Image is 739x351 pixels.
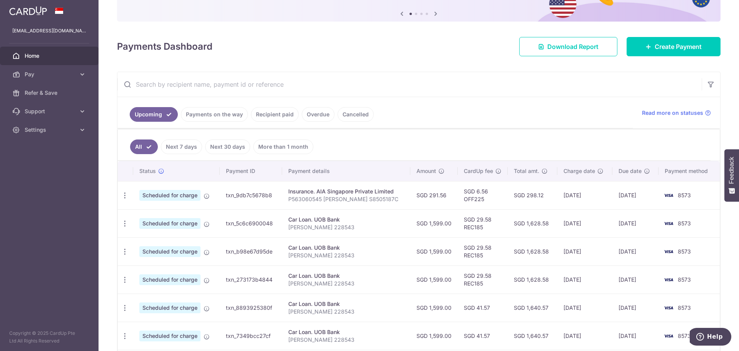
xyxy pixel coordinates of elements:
p: [PERSON_NAME] 228543 [288,252,404,259]
img: Bank Card [661,275,676,284]
td: SGD 291.56 [410,181,458,209]
td: [DATE] [612,265,659,294]
span: Create Payment [655,42,702,51]
span: Read more on statuses [642,109,703,117]
td: [DATE] [612,181,659,209]
td: txn_273173b4844 [220,265,282,294]
td: SGD 298.12 [508,181,557,209]
td: SGD 41.57 [458,294,508,322]
div: Car Loan. UOB Bank [288,244,404,252]
td: [DATE] [612,294,659,322]
span: 8573 [678,220,691,227]
img: Bank Card [661,191,676,200]
img: CardUp [9,6,47,15]
a: Download Report [519,37,617,56]
td: SGD 1,628.58 [508,237,557,265]
a: Overdue [302,107,334,122]
td: [DATE] [612,209,659,237]
td: txn_5c6c6900048 [220,209,282,237]
td: SGD 1,640.57 [508,294,557,322]
span: Scheduled for charge [139,218,201,229]
a: Next 7 days [161,139,202,154]
td: [DATE] [612,237,659,265]
a: Create Payment [627,37,721,56]
span: Home [25,52,75,60]
span: Status [139,167,156,175]
h4: Payments Dashboard [117,40,212,54]
td: [DATE] [557,294,612,322]
span: Total amt. [514,167,539,175]
p: P563060545 [PERSON_NAME] S8505187C [288,195,404,203]
th: Payment method [659,161,720,181]
td: [DATE] [557,209,612,237]
span: Charge date [563,167,595,175]
span: 8573 [678,276,691,283]
span: Refer & Save [25,89,75,97]
p: [PERSON_NAME] 228543 [288,223,404,231]
th: Payment ID [220,161,282,181]
span: Download Report [547,42,599,51]
a: Recipient paid [251,107,299,122]
span: 8573 [678,304,691,311]
span: Settings [25,126,75,134]
th: Payment details [282,161,410,181]
td: SGD 29.58 REC185 [458,209,508,237]
span: Support [25,107,75,115]
a: Payments on the way [181,107,248,122]
span: Scheduled for charge [139,190,201,201]
td: SGD 29.58 REC185 [458,237,508,265]
td: SGD 1,640.57 [508,322,557,350]
td: SGD 1,628.58 [508,209,557,237]
div: Car Loan. UOB Bank [288,328,404,336]
td: SGD 1,599.00 [410,237,458,265]
input: Search by recipient name, payment id or reference [117,72,702,97]
td: [DATE] [557,265,612,294]
img: Bank Card [661,303,676,312]
td: [DATE] [612,322,659,350]
a: Upcoming [130,107,178,122]
td: txn_9db7c5678b8 [220,181,282,209]
a: Cancelled [338,107,374,122]
td: SGD 1,599.00 [410,322,458,350]
td: SGD 41.57 [458,322,508,350]
div: Car Loan. UOB Bank [288,300,404,308]
td: SGD 1,628.58 [508,265,557,294]
span: Scheduled for charge [139,302,201,313]
span: 8573 [678,333,691,339]
button: Feedback - Show survey [724,149,739,202]
img: Bank Card [661,331,676,341]
div: Insurance. AIA Singapore Private Limited [288,188,404,195]
p: [PERSON_NAME] 228543 [288,280,404,287]
span: Amount [416,167,436,175]
td: [DATE] [557,322,612,350]
td: SGD 1,599.00 [410,265,458,294]
span: Scheduled for charge [139,331,201,341]
td: SGD 1,599.00 [410,294,458,322]
a: Read more on statuses [642,109,711,117]
img: Bank Card [661,247,676,256]
td: txn_8893925380f [220,294,282,322]
div: Car Loan. UOB Bank [288,216,404,223]
a: More than 1 month [253,139,313,154]
td: txn_b98e67d95de [220,237,282,265]
p: [PERSON_NAME] 228543 [288,308,404,316]
p: [EMAIL_ADDRESS][DOMAIN_NAME] [12,27,86,35]
span: Feedback [728,157,735,184]
div: Car Loan. UOB Bank [288,272,404,280]
td: [DATE] [557,181,612,209]
span: Pay [25,71,75,78]
span: 8573 [678,248,691,255]
td: SGD 6.56 OFF225 [458,181,508,209]
td: SGD 29.58 REC185 [458,265,508,294]
span: Scheduled for charge [139,246,201,257]
img: Bank Card [661,219,676,228]
td: txn_7349bcc27cf [220,322,282,350]
span: Due date [619,167,642,175]
span: 8573 [678,192,691,198]
a: All [130,139,158,154]
td: SGD 1,599.00 [410,209,458,237]
iframe: Opens a widget where you can find more information [690,328,731,347]
span: Scheduled for charge [139,274,201,285]
a: Next 30 days [205,139,250,154]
